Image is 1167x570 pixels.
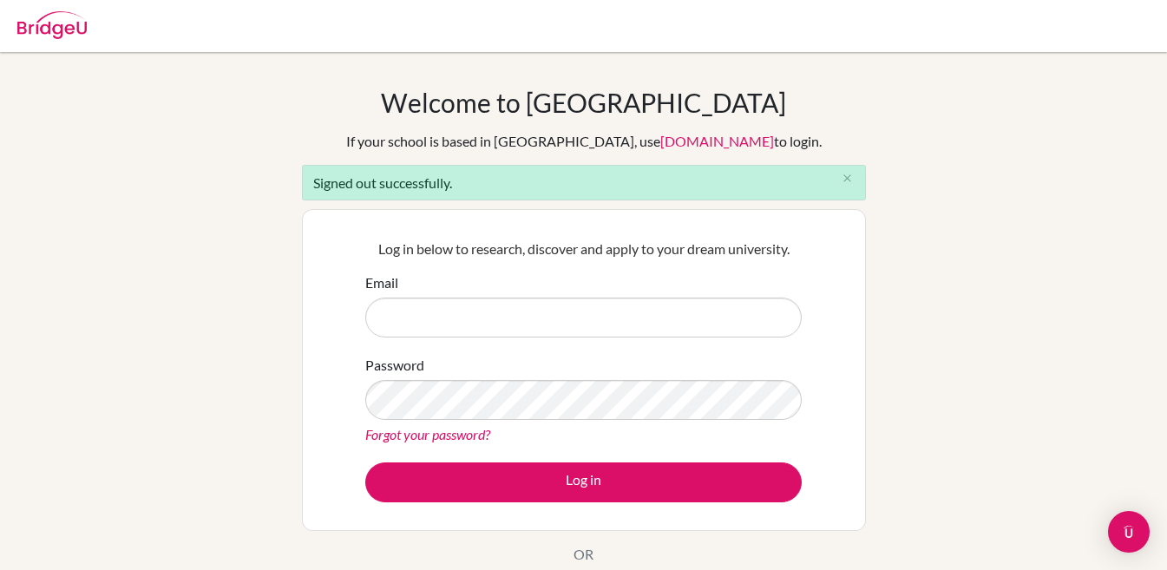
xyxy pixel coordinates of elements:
label: Password [365,355,424,376]
button: Close [830,166,865,192]
a: [DOMAIN_NAME] [660,133,774,149]
label: Email [365,272,398,293]
a: Forgot your password? [365,426,490,442]
div: Signed out successfully. [302,165,866,200]
p: Log in below to research, discover and apply to your dream university. [365,239,802,259]
img: Bridge-U [17,11,87,39]
div: Open Intercom Messenger [1108,511,1150,553]
div: If your school is based in [GEOGRAPHIC_DATA], use to login. [346,131,822,152]
p: OR [574,544,593,565]
button: Log in [365,462,802,502]
i: close [841,172,854,185]
h1: Welcome to [GEOGRAPHIC_DATA] [381,87,786,118]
